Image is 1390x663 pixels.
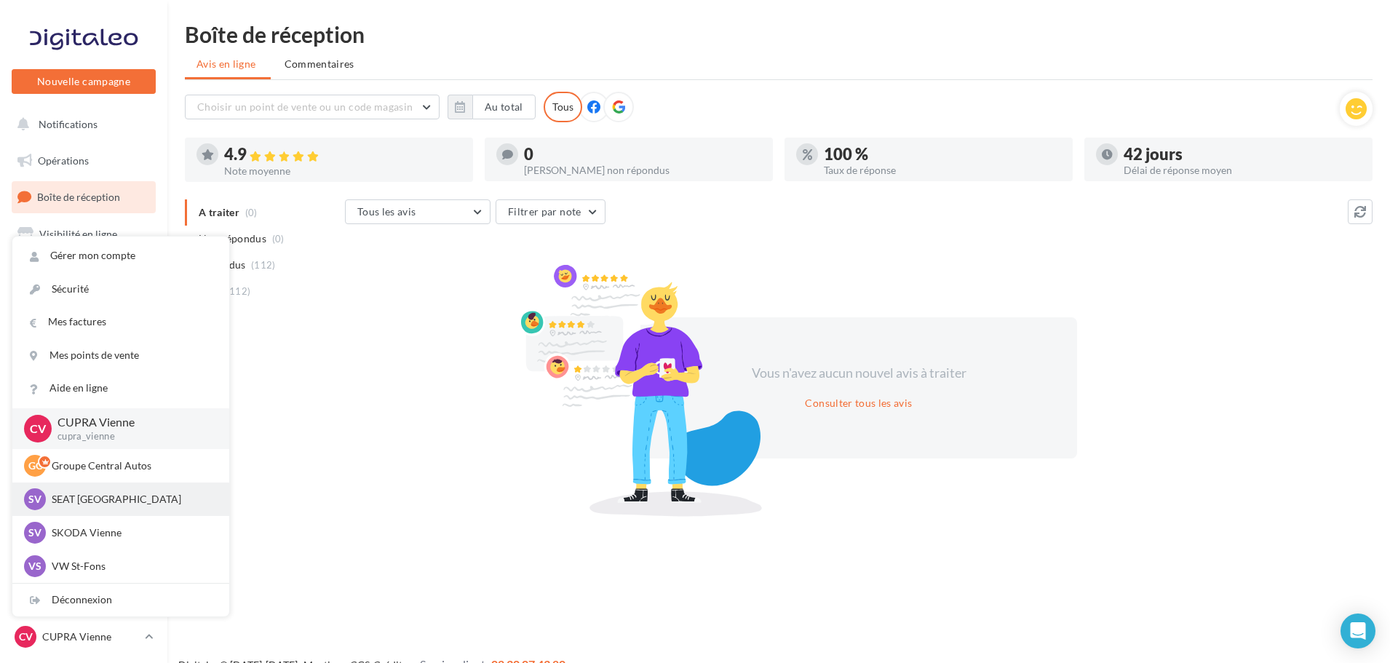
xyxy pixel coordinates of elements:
a: Calendrier [9,364,159,394]
button: Nouvelle campagne [12,69,156,94]
a: Médiathèque [9,327,159,358]
a: Mes points de vente [12,339,229,372]
span: Opérations [38,154,89,167]
p: cupra_vienne [57,430,206,443]
div: Boîte de réception [185,23,1373,45]
span: SV [28,525,41,540]
a: Campagnes [9,255,159,286]
a: Contacts [9,291,159,322]
div: Déconnexion [12,584,229,616]
button: Consulter tous les avis [799,394,918,412]
span: Notifications [39,118,98,130]
button: Notifications [9,109,153,140]
div: 4.9 [224,146,461,163]
div: Tous [544,92,582,122]
a: Sécurité [12,273,229,306]
span: (112) [251,259,276,271]
span: CV [30,420,46,437]
button: Choisir un point de vente ou un code magasin [185,95,440,119]
span: Commentaires [285,57,354,71]
a: Campagnes DataOnDemand [9,448,159,491]
a: Gérer mon compte [12,239,229,272]
button: Au total [448,95,536,119]
span: Choisir un point de vente ou un code magasin [197,100,413,113]
div: Vous n'avez aucun nouvel avis à traiter [734,364,984,383]
a: Mes factures [12,306,229,338]
button: Filtrer par note [496,199,605,224]
a: PLV et print personnalisable [9,400,159,442]
span: Non répondus [199,231,266,246]
div: Délai de réponse moyen [1124,165,1361,175]
a: Boîte de réception [9,181,159,213]
div: 0 [524,146,761,162]
p: VW St-Fons [52,559,212,573]
a: Opérations [9,146,159,176]
span: (112) [226,285,251,297]
a: Aide en ligne [12,372,229,405]
button: Tous les avis [345,199,491,224]
p: SEAT [GEOGRAPHIC_DATA] [52,492,212,507]
span: CV [19,630,33,644]
p: CUPRA Vienne [57,414,206,431]
button: Au total [472,95,536,119]
a: Visibilité en ligne [9,219,159,250]
span: (0) [272,233,285,245]
span: Tous les avis [357,205,416,218]
div: [PERSON_NAME] non répondus [524,165,761,175]
span: GC [28,458,42,473]
a: CV CUPRA Vienne [12,623,156,651]
div: Note moyenne [224,166,461,176]
p: CUPRA Vienne [42,630,139,644]
p: Groupe Central Autos [52,458,212,473]
span: Boîte de réception [37,191,120,203]
div: Open Intercom Messenger [1341,614,1375,648]
div: 42 jours [1124,146,1361,162]
span: VS [28,559,41,573]
span: SV [28,492,41,507]
div: Taux de réponse [824,165,1061,175]
div: 100 % [824,146,1061,162]
span: Visibilité en ligne [39,228,117,240]
p: SKODA Vienne [52,525,212,540]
